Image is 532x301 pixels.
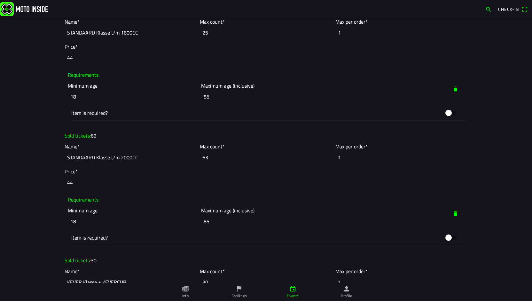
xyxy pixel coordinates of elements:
input: Name [65,150,197,164]
ion-label: Max per order* [335,267,368,275]
ion-label: Max count* [200,143,225,150]
input: Max per order [335,275,467,289]
input: Minimum age [68,90,198,104]
ion-label: Sold tickets: [65,132,97,139]
ion-label: Item is required? [71,234,442,242]
ion-label: Name* [65,18,80,26]
ion-label: Name* [65,267,80,275]
span: Check-in [498,6,519,12]
input: Price [65,175,467,189]
ion-icon: calendar [289,285,296,292]
ion-label: Name* [65,143,80,150]
a: search [482,4,495,14]
ion-label: Sold tickets: [65,257,97,264]
input: Minimum age [68,214,198,228]
input: Max count [200,150,332,164]
ion-label: Max count* [200,18,225,26]
ion-icon: paper [182,285,189,292]
input: Name [65,275,197,289]
ion-label: Price* [65,168,78,175]
ion-label: Minimum age [68,82,98,90]
input: Maximum age (inclusive) [201,214,331,228]
ion-label: Item is required? [71,109,442,117]
input: Name [65,26,197,40]
ion-icon: flag [236,285,243,292]
ion-text: 62 [91,132,97,139]
ion-label: Maximum age (inclusive) [201,207,254,214]
input: Max count [200,26,332,40]
ion-label: Max per order* [335,143,368,150]
ion-label: Max per order* [335,18,368,26]
a: Check-inqr scanner [495,4,531,14]
input: Max count [200,275,332,289]
ion-label: Requirements: [68,196,99,203]
input: Max per order [335,26,467,40]
input: Price [65,51,467,65]
ion-label: Price* [65,43,78,51]
ion-icon: person [343,285,350,292]
ion-text: 30 [91,257,97,264]
ion-label: Profile [341,293,352,299]
ion-label: Maximum age (inclusive) [201,82,254,90]
input: Max per order [335,150,467,164]
ion-label: Minimum age [68,207,98,214]
input: Maximum age (inclusive) [201,90,331,104]
ion-label: Events [287,293,299,299]
ion-label: Facilities [231,293,247,299]
ion-label: Requirements: [68,71,99,79]
ion-label: Info [182,293,189,299]
ion-label: Max count* [200,267,225,275]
